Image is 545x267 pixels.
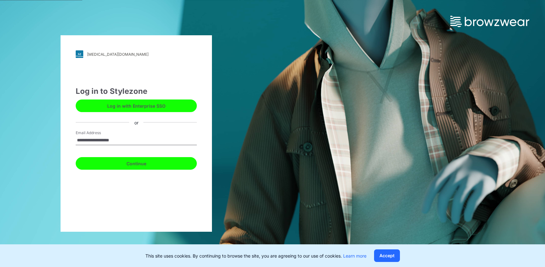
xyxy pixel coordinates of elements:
[374,249,400,262] button: Accept
[129,119,144,126] div: or
[343,253,366,258] a: Learn more
[76,130,120,136] label: Email Address
[145,253,366,259] p: This site uses cookies. By continuing to browse the site, you are agreeing to our use of cookies.
[87,52,149,57] div: [MEDICAL_DATA][DOMAIN_NAME]
[76,99,197,112] button: Log in with Enterprise SSO
[76,50,197,58] a: [MEDICAL_DATA][DOMAIN_NAME]
[76,86,197,97] div: Log in to Stylezone
[450,16,529,27] img: browzwear-logo.73288ffb.svg
[76,157,197,170] button: Continue
[76,50,83,58] img: svg+xml;base64,PHN2ZyB3aWR0aD0iMjgiIGhlaWdodD0iMjgiIHZpZXdCb3g9IjAgMCAyOCAyOCIgZmlsbD0ibm9uZSIgeG...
